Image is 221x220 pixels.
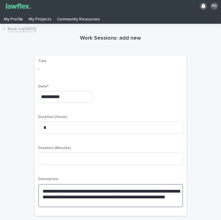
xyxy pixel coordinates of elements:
span: Title [38,59,47,63]
span: Description [38,177,58,181]
div: FO [211,2,218,10]
p: - [38,66,183,72]
p: My Profile [4,12,23,22]
span: Date [38,85,49,88]
h1: Work Sessions: add new [35,35,187,42]
span: Duration (Hours) [38,115,67,119]
a: My Projects [26,12,54,24]
p: Community Resources [57,12,100,22]
span: Duration (Minutes) [38,146,71,150]
a: My Profile [1,12,26,24]
a: Community Resources [54,12,102,24]
img: Gnvw4qrBSHOAfo8VMhG6 [4,2,33,10]
p: My Projects [29,12,51,22]
a: Back to[DATE] [8,25,36,32]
